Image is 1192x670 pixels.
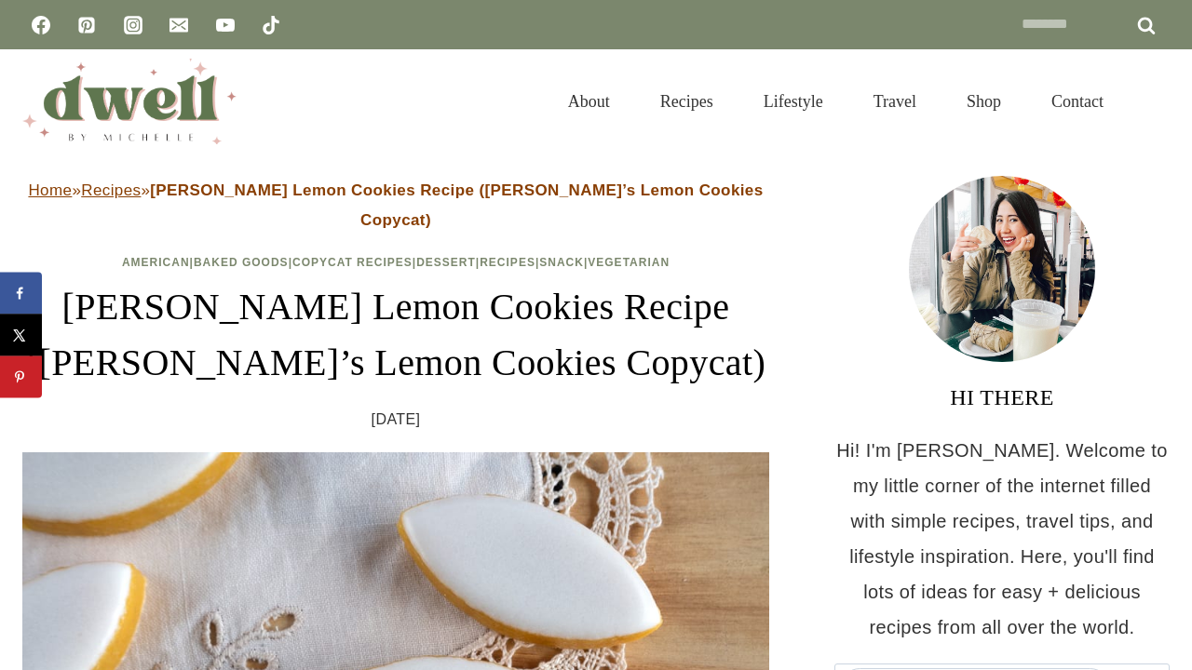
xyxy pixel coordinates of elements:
[122,256,670,269] span: | | | | | |
[22,7,60,44] a: Facebook
[848,69,941,134] a: Travel
[543,69,635,134] a: About
[81,181,141,199] a: Recipes
[160,7,197,44] a: Email
[28,181,763,229] span: » »
[834,433,1170,645] p: Hi! I'm [PERSON_NAME]. Welcome to my little corner of the internet filled with simple recipes, tr...
[115,7,152,44] a: Instagram
[738,69,848,134] a: Lifestyle
[68,7,105,44] a: Pinterest
[252,7,290,44] a: TikTok
[372,406,421,434] time: [DATE]
[194,256,289,269] a: Baked Goods
[122,256,190,269] a: American
[28,181,72,199] a: Home
[292,256,413,269] a: Copycat Recipes
[150,181,763,229] strong: [PERSON_NAME] Lemon Cookies Recipe ([PERSON_NAME]’s Lemon Cookies Copycat)
[543,69,1129,134] nav: Primary Navigation
[1138,86,1170,117] button: View Search Form
[1026,69,1129,134] a: Contact
[416,256,476,269] a: Dessert
[22,59,237,144] img: DWELL by michelle
[22,279,769,391] h1: [PERSON_NAME] Lemon Cookies Recipe ([PERSON_NAME]’s Lemon Cookies Copycat)
[834,381,1170,414] h3: HI THERE
[588,256,670,269] a: Vegetarian
[539,256,584,269] a: Snack
[207,7,244,44] a: YouTube
[635,69,738,134] a: Recipes
[941,69,1026,134] a: Shop
[480,256,535,269] a: Recipes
